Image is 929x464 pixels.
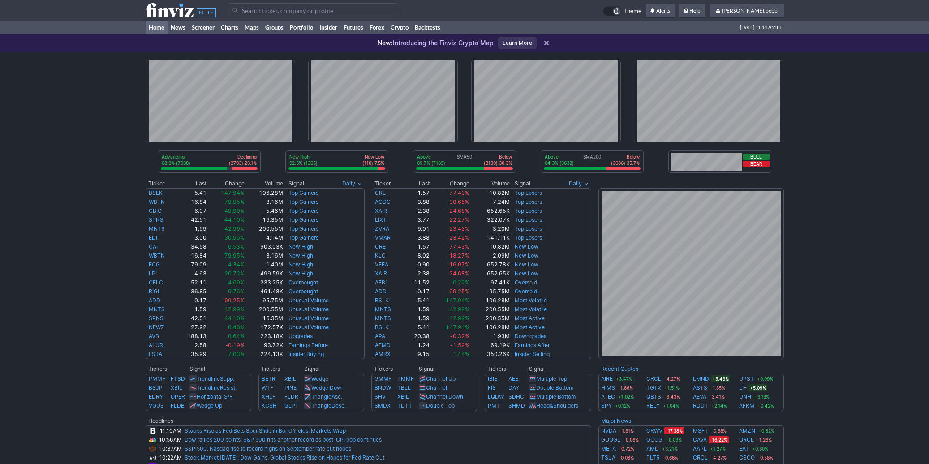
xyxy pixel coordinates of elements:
[289,154,318,160] p: New High
[176,269,207,278] td: 4.93
[176,242,207,251] td: 34.58
[171,402,185,409] a: FLDB
[288,297,329,304] a: Unusual Volume
[488,375,497,382] a: IBIE
[311,402,346,409] a: TriangleDesc.
[397,402,412,409] a: TDTT
[601,365,638,372] a: Recent Quotes
[484,154,512,160] p: Below
[374,384,391,391] a: BNDW
[515,180,530,187] span: Signal
[149,288,161,295] a: RIGL
[447,261,469,268] span: -16.07%
[646,401,660,410] a: RELY
[498,37,537,49] a: Learn More
[739,426,755,435] a: AMZN
[228,3,398,17] input: Search
[287,21,316,34] a: Portfolio
[224,198,245,205] span: 79.95%
[740,21,782,34] span: [DATE] 11:11 AM ET
[693,392,706,401] a: AEVA
[162,160,190,166] p: 68.3% (7068)
[176,251,207,260] td: 16.84
[515,225,542,232] a: Top Losers
[311,375,328,382] a: Wedge
[603,6,641,16] a: Theme
[245,269,284,278] td: 499.59K
[245,179,284,188] th: Volume
[331,393,342,400] span: Asc.
[168,21,189,34] a: News
[544,154,641,167] div: SMA200
[470,188,510,198] td: 10.82M
[185,427,346,434] a: Stocks Rise as Fed Bets Spur Slide in Bond Yields: Markets Wrap
[693,435,707,444] a: CAVA
[149,207,162,214] a: GBIO
[149,261,160,268] a: ECG
[197,393,233,400] a: Horizontal S/R
[375,252,386,259] a: KLC
[288,234,318,241] a: Top Gainers
[710,4,784,18] a: [PERSON_NAME].bebb
[288,279,318,286] a: Overbought
[375,351,391,357] a: AMRX
[375,198,391,205] a: ACDC
[404,188,430,198] td: 1.57
[470,198,510,206] td: 7.24M
[197,402,222,409] a: Wedge Up
[375,297,389,304] a: BSLK
[417,160,445,166] p: 69.7% (7189)
[739,374,754,383] a: UPST
[515,306,547,313] a: Most Volatile
[426,402,455,409] a: Double Top
[426,375,456,382] a: Channel Up
[284,393,298,400] a: FLDR
[416,154,513,167] div: SMA50
[404,251,430,260] td: 8.02
[149,297,160,304] a: ADD
[470,179,510,188] th: Volume
[447,243,469,250] span: -77.43%
[149,225,165,232] a: MNTS
[288,180,304,187] span: Signal
[515,315,545,322] a: Most Active
[646,435,662,444] a: GOOG
[601,392,615,401] a: ATEC
[288,225,318,232] a: Top Gainers
[176,260,207,269] td: 79.09
[601,453,615,462] a: TSLA
[185,436,382,443] a: Dow rallies 200 points, S&P 500 hits another record as post-CPI pop continues
[611,154,640,160] p: Below
[515,342,550,348] a: Earnings After
[470,224,510,233] td: 3.20M
[288,351,324,357] a: Insider Buying
[372,179,404,188] th: Ticker
[404,224,430,233] td: 9.01
[245,233,284,242] td: 4.14M
[426,393,463,400] a: Channel Down
[447,189,469,196] span: -77.43%
[262,21,287,34] a: Groups
[374,375,391,382] a: GMMF
[722,7,778,14] span: [PERSON_NAME].bebb
[430,179,469,188] th: Change
[375,189,386,196] a: CRE
[545,160,574,166] p: 64.3% (6633)
[224,252,245,259] span: 79.95%
[149,216,163,223] a: SPNS
[488,384,496,391] a: FIS
[224,234,245,241] span: 30.96%
[245,251,284,260] td: 8.16M
[284,402,297,409] a: GLPI
[488,393,504,400] a: LQDW
[262,393,275,400] a: XHLF
[404,215,430,224] td: 3.77
[245,215,284,224] td: 16.35M
[288,270,313,277] a: New High
[197,384,237,391] a: TrendlineResist.
[149,198,165,205] a: WBTN
[228,261,245,268] span: 4.34%
[149,252,165,259] a: WBTN
[176,278,207,287] td: 52.11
